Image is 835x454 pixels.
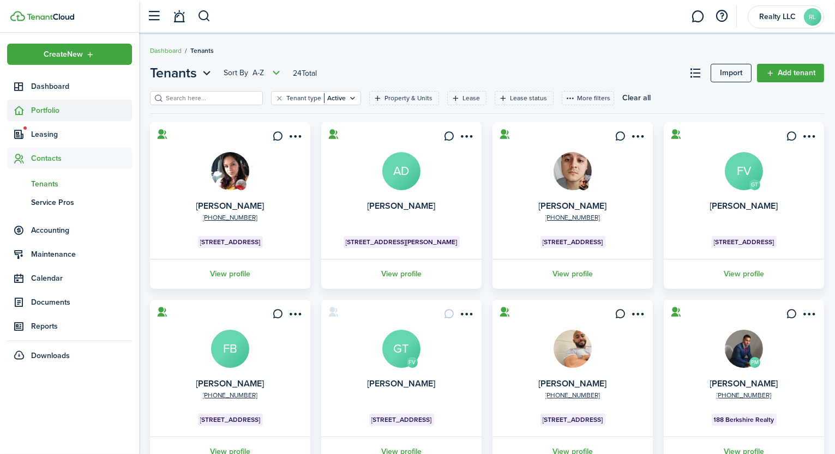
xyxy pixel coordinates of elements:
[725,330,763,368] img: Ian Burgos
[150,63,197,83] span: Tenants
[200,415,261,425] span: [STREET_ADDRESS]
[800,308,818,323] button: Open menu
[275,94,284,102] button: Clear filter
[196,199,265,212] a: [PERSON_NAME]
[7,76,132,97] a: Dashboard
[346,237,458,247] span: [STREET_ADDRESS][PERSON_NAME]
[286,93,321,103] filter-tag-label: Tenant type
[7,174,132,193] a: Tenants
[554,330,592,368] img: Henry Rodrigues
[31,197,132,208] span: Service Pros
[211,330,249,368] a: FB
[554,152,592,190] img: Brandon Vazquez
[31,105,132,116] span: Portfolio
[286,131,304,146] button: Open menu
[44,51,83,58] span: Create New
[714,237,774,247] span: [STREET_ADDRESS]
[150,63,214,83] button: Open menu
[562,91,614,105] button: More filters
[224,66,283,80] button: Open menu
[320,259,483,289] a: View profile
[31,296,132,308] span: Documents
[725,152,763,190] a: FV
[545,390,600,400] a: [PHONE_NUMBER]
[539,377,607,390] a: [PERSON_NAME]
[749,179,760,190] avatar-text: GT
[31,249,132,260] span: Maintenance
[462,93,480,103] filter-tag-label: Lease
[800,131,818,146] button: Open menu
[622,91,651,105] button: Clear all
[31,153,132,164] span: Contacts
[688,3,708,31] a: Messaging
[196,377,265,390] a: [PERSON_NAME]
[324,93,346,103] filter-tag-value: Active
[368,377,436,390] a: [PERSON_NAME]
[368,199,436,212] a: [PERSON_NAME]
[407,357,418,368] avatar-text: FV
[710,377,778,390] a: [PERSON_NAME]
[749,357,760,368] avatar-text: PM
[543,415,603,425] span: [STREET_ADDRESS]
[31,129,132,140] span: Leasing
[495,91,554,105] filter-tag: Open filter
[7,316,132,337] a: Reports
[150,46,182,56] a: Dashboard
[224,68,253,78] span: Sort by
[286,308,304,323] button: Open menu
[629,131,646,146] button: Open menu
[211,152,249,190] img: Alicia Villa
[150,63,214,83] button: Tenants
[385,93,432,103] filter-tag-label: Property & Units
[447,91,486,105] filter-tag: Open filter
[629,308,646,323] button: Open menu
[491,259,654,289] a: View profile
[236,179,247,190] img: Irving Madrid
[31,320,132,332] span: Reports
[382,330,420,368] a: GT
[293,68,317,79] header-page-total: 24 Total
[190,46,214,56] span: Tenants
[253,68,264,78] span: A-Z
[7,193,132,211] a: Service Pros
[717,390,772,400] a: [PHONE_NUMBER]
[711,64,752,82] a: Import
[169,3,190,31] a: Notifications
[578,179,589,190] img: Iris Delgado
[203,213,258,222] a: [PHONE_NUMBER]
[200,237,261,247] span: [STREET_ADDRESS]
[539,199,607,212] a: [PERSON_NAME]
[31,178,132,190] span: Tenants
[163,93,259,104] input: Search here...
[10,11,25,21] img: TenantCloud
[31,273,132,284] span: Calendar
[27,14,74,20] img: TenantCloud
[662,259,826,289] a: View profile
[757,64,824,82] a: Add tenant
[458,131,475,146] button: Open menu
[545,213,600,222] a: [PHONE_NUMBER]
[382,152,420,190] a: AD
[203,390,258,400] a: [PHONE_NUMBER]
[371,415,432,425] span: [STREET_ADDRESS]
[197,7,211,26] button: Search
[543,237,603,247] span: [STREET_ADDRESS]
[713,7,731,26] button: Open resource center
[510,93,547,103] filter-tag-label: Lease status
[31,350,70,361] span: Downloads
[710,199,778,212] a: [PERSON_NAME]
[7,44,132,65] button: Open menu
[144,6,165,27] button: Open sidebar
[804,8,821,26] avatar-text: RL
[458,308,475,323] button: Open menu
[148,259,312,289] a: View profile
